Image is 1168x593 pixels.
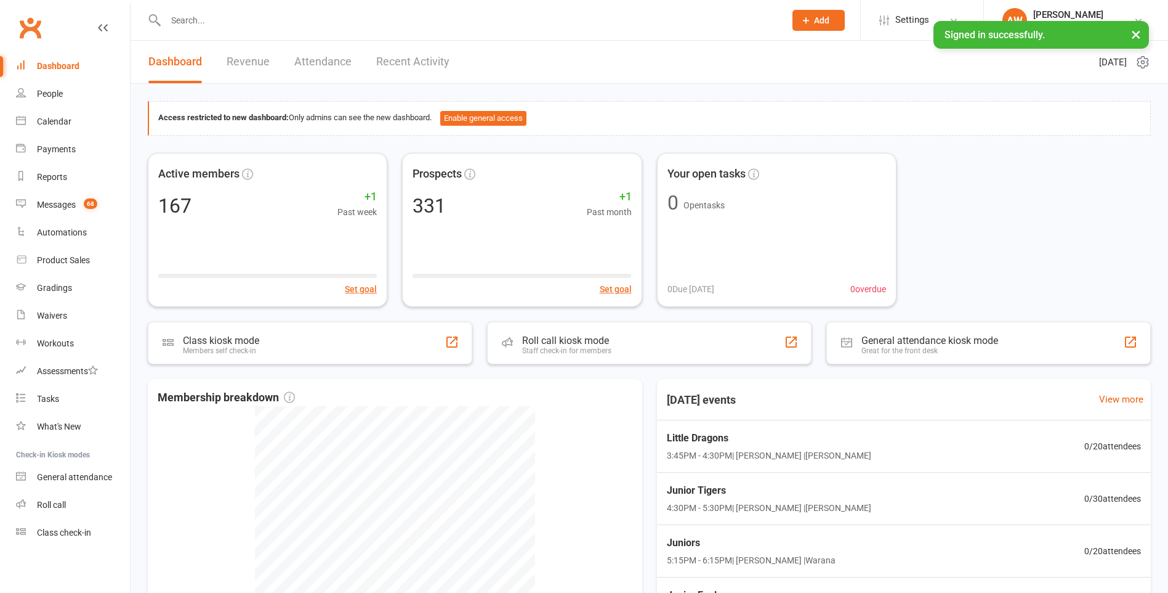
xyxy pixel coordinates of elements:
div: Messages [37,200,76,210]
a: Dashboard [16,52,130,80]
a: View more [1099,392,1143,407]
strong: Access restricted to new dashboard: [158,113,289,122]
a: Automations [16,219,130,247]
h3: [DATE] events [657,389,746,411]
a: Class kiosk mode [16,519,130,547]
a: Gradings [16,274,130,302]
div: South east self defence [1033,20,1122,31]
span: Past month [587,205,632,219]
div: Members self check-in [183,346,259,355]
span: 5:15PM - 6:15PM | [PERSON_NAME] | Warana [667,554,836,567]
a: Waivers [16,302,130,330]
span: Open tasks [683,200,725,210]
span: Your open tasks [667,165,746,183]
span: +1 [587,188,632,206]
div: Only admins can see the new dashboard. [158,111,1141,126]
a: Assessments [16,358,130,385]
div: Dashboard [37,61,79,71]
div: General attendance kiosk mode [861,335,998,346]
span: 0 / 20 attendees [1084,440,1141,453]
button: Enable general access [440,111,526,126]
div: Roll call [37,500,66,510]
span: 68 [84,198,97,209]
a: Calendar [16,108,130,136]
div: Waivers [37,311,67,321]
span: 4:30PM - 5:30PM | [PERSON_NAME] | [PERSON_NAME] [667,501,871,515]
a: Recent Activity [376,41,449,83]
div: 331 [413,196,446,216]
button: Add [792,10,845,31]
button: × [1125,21,1147,47]
span: Settings [895,6,929,34]
div: Product Sales [37,255,90,265]
div: What's New [37,422,81,431]
div: 0 [667,193,679,213]
button: Set goal [345,282,377,296]
span: Add [814,15,829,25]
div: Payments [37,144,76,154]
div: Roll call kiosk mode [522,335,611,346]
div: Great for the front desk [861,346,998,355]
a: What's New [16,413,130,441]
button: Set goal [600,282,632,296]
span: 0 / 20 attendees [1084,544,1141,558]
span: 3:45PM - 4:30PM | [PERSON_NAME] | [PERSON_NAME] [667,449,871,462]
div: Automations [37,227,87,237]
span: Juniors [667,535,836,551]
div: 167 [158,196,191,216]
span: Little Dragons [667,430,871,446]
span: Membership breakdown [158,389,295,407]
div: Assessments [37,366,98,376]
div: Staff check-in for members [522,346,611,355]
div: Workouts [37,338,74,348]
span: [DATE] [1099,55,1127,70]
a: Dashboard [148,41,202,83]
span: 0 / 30 attendees [1084,492,1141,505]
div: Tasks [37,394,59,404]
div: Class kiosk mode [183,335,259,346]
span: Prospects [413,165,462,183]
a: General attendance kiosk mode [16,464,130,491]
a: Product Sales [16,247,130,274]
div: Calendar [37,117,71,126]
div: People [37,89,63,99]
div: AW [1002,8,1027,33]
a: Reports [16,163,130,191]
a: Roll call [16,491,130,519]
div: [PERSON_NAME] [1033,9,1122,20]
div: Gradings [37,283,72,293]
a: Clubworx [15,12,46,43]
input: Search... [162,12,776,29]
span: Past week [337,205,377,219]
span: Active members [158,165,240,183]
div: Class check-in [37,528,91,538]
span: 0 overdue [850,282,886,296]
a: Tasks [16,385,130,413]
span: +1 [337,188,377,206]
a: Messages 68 [16,191,130,219]
a: Revenue [227,41,270,83]
span: Junior Tigers [667,483,871,499]
a: Attendance [294,41,352,83]
a: Workouts [16,330,130,358]
span: Signed in successfully. [944,29,1045,41]
a: People [16,80,130,108]
div: General attendance [37,472,112,482]
a: Payments [16,136,130,163]
span: 0 Due [DATE] [667,282,714,296]
div: Reports [37,172,67,182]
